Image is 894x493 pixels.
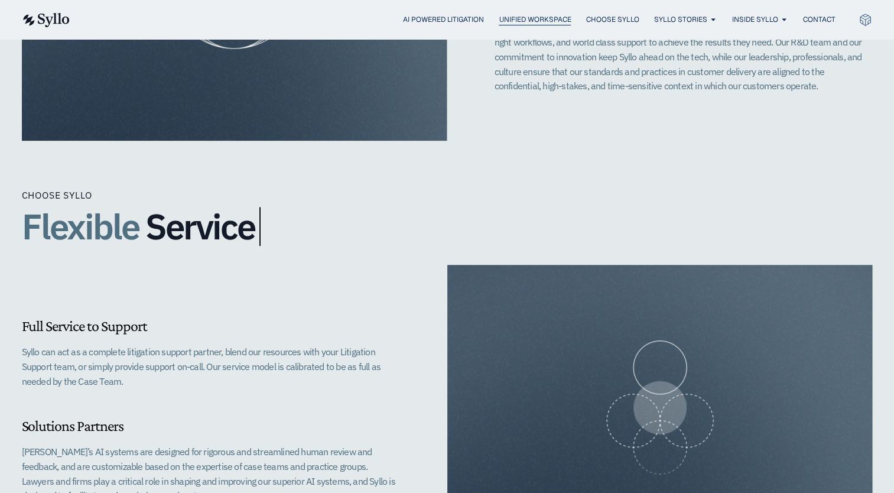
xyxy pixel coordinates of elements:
nav: Menu [93,14,835,25]
div: Menu Toggle [93,14,835,25]
a: AI Powered Litigation [403,14,484,25]
span: Solutions Partners [22,417,123,434]
a: Syllo Stories [654,14,707,25]
img: syllo [21,13,70,27]
a: Choose Syllo [586,14,639,25]
p: Syllo can act as a complete litigation support partner, blend our resources with your Litigation ... [22,345,400,388]
a: Unified Workspace [499,14,571,25]
span: Flexible [22,203,139,249]
a: Contact [802,14,835,25]
div: Choose Syllo [22,188,93,202]
a: Inside Syllo [732,14,778,25]
span: Full Service to Support [22,317,147,335]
